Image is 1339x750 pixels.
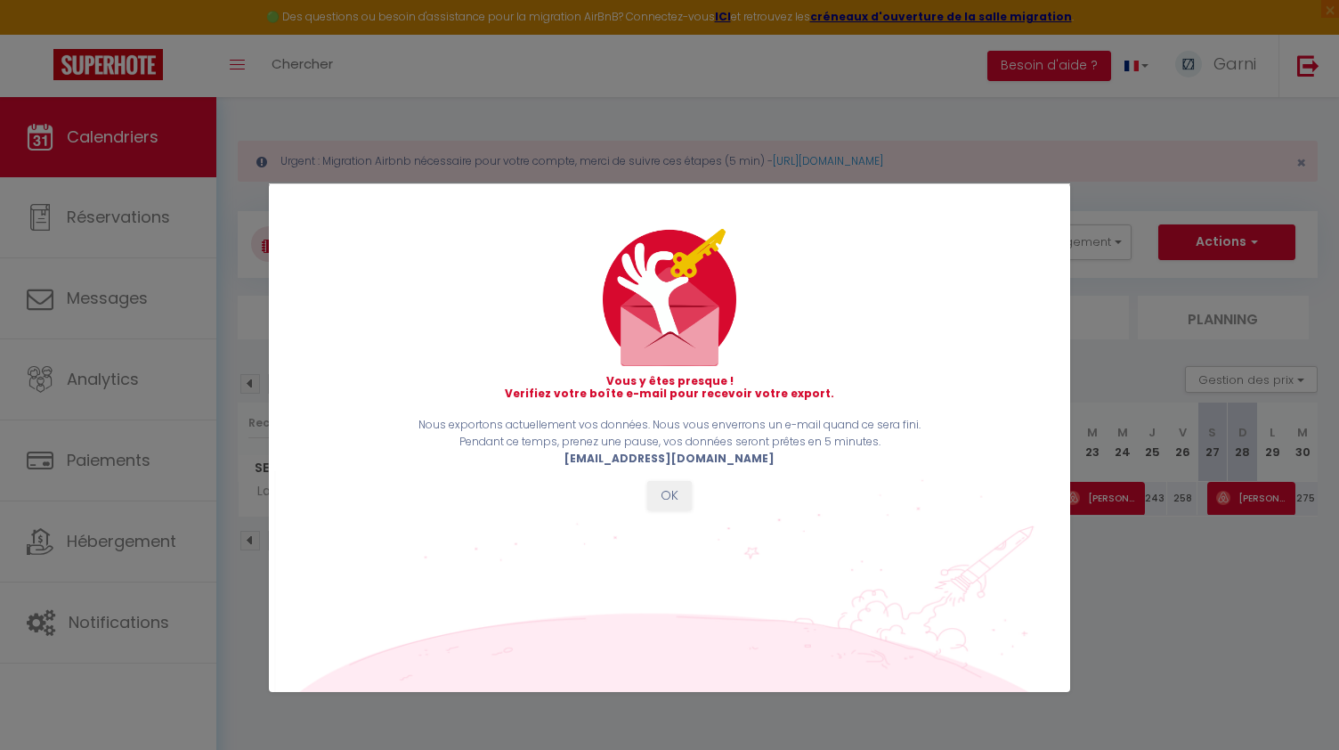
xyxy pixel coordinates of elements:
button: Ouvrir le widget de chat LiveChat [14,7,68,61]
p: Nous exportons actuellement vos données. Nous vous enverrons un e-mail quand ce sera fini. [296,417,1043,434]
img: mail [603,229,736,366]
b: [EMAIL_ADDRESS][DOMAIN_NAME] [564,451,775,466]
strong: Vous y êtes presque ! Verifiez votre boîte e-mail pour recevoir votre export. [505,373,834,401]
p: Pendant ce temps, prenez une pause, vos données seront prêtes en 5 minutes. [296,434,1043,451]
button: OK [647,481,692,511]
